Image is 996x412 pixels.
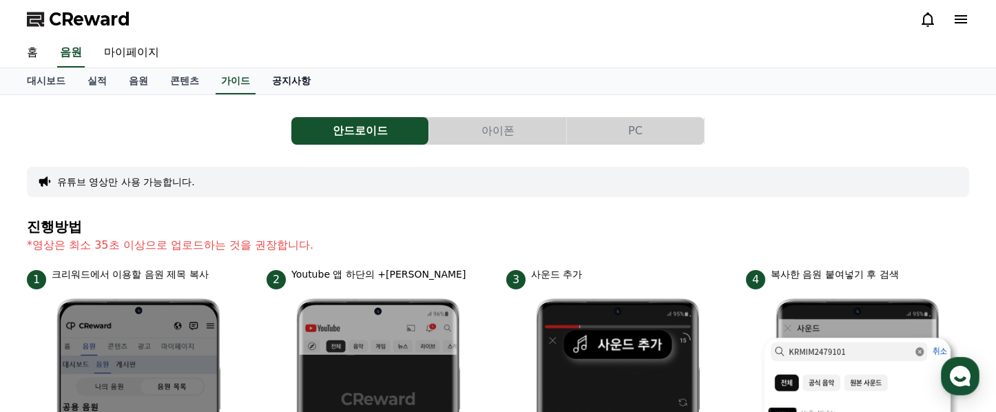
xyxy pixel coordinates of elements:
a: 음원 [57,39,85,68]
span: 홈 [43,318,52,329]
span: 4 [746,270,765,289]
span: 3 [506,270,526,289]
a: 마이페이지 [93,39,170,68]
span: CReward [49,8,130,30]
a: CReward [27,8,130,30]
a: 홈 [16,39,49,68]
button: 아이폰 [429,117,566,145]
a: 공지사항 [261,68,322,94]
p: 크리워드에서 이용할 음원 제목 복사 [52,267,209,282]
span: 2 [267,270,286,289]
a: 가이드 [216,68,256,94]
a: 음원 [118,68,159,94]
p: Youtube 앱 하단의 +[PERSON_NAME] [291,267,466,282]
p: *영상은 최소 35초 이상으로 업로드하는 것을 권장합니다. [27,237,969,254]
button: PC [567,117,704,145]
span: 1 [27,270,46,289]
h4: 진행방법 [27,219,969,234]
a: 대화 [91,298,178,332]
a: 실적 [76,68,118,94]
a: 아이폰 [429,117,567,145]
a: 설정 [178,298,264,332]
a: 콘텐츠 [159,68,210,94]
span: 대화 [126,319,143,330]
a: 안드로이드 [291,117,429,145]
span: 설정 [213,318,229,329]
p: 사운드 추가 [531,267,582,282]
a: 홈 [4,298,91,332]
button: 유튜브 영상만 사용 가능합니다. [57,175,195,189]
p: 복사한 음원 붙여넣기 후 검색 [771,267,899,282]
a: PC [567,117,705,145]
a: 대시보드 [16,68,76,94]
button: 안드로이드 [291,117,428,145]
